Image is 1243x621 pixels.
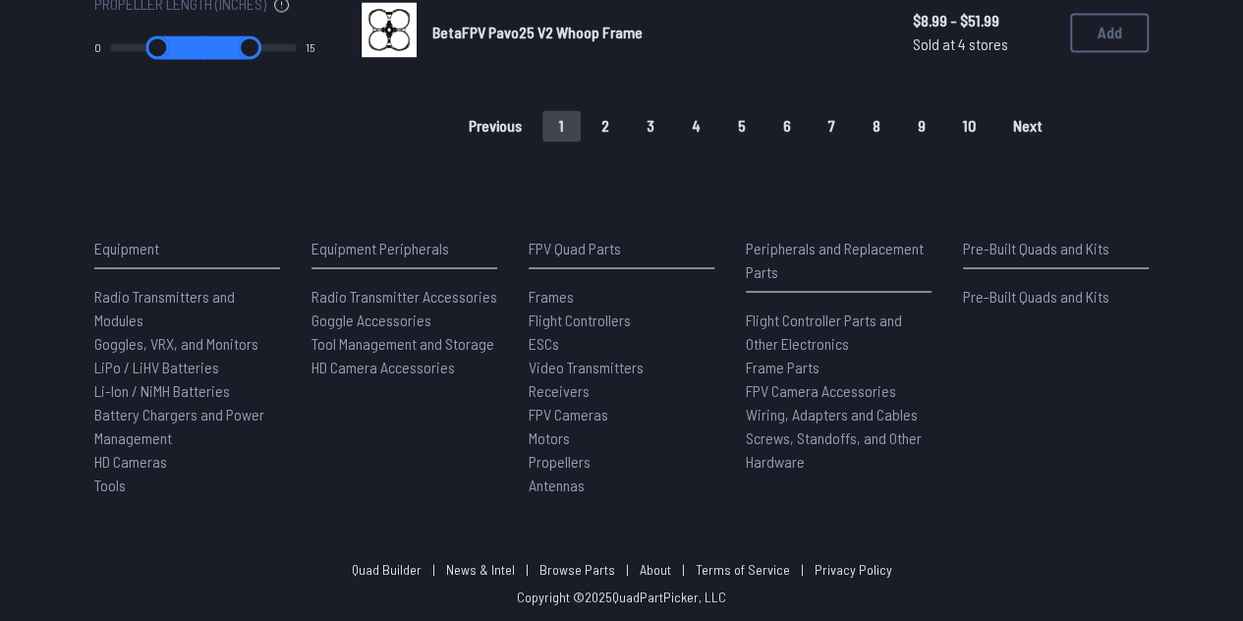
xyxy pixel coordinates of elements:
[640,560,671,577] a: About
[94,449,280,473] a: HD Cameras
[856,110,897,141] button: 8
[94,378,280,402] a: Li-Ion / NiMH Batteries
[311,355,497,378] a: HD Camera Accessories
[746,308,932,355] a: Flight Controller Parts and Other Electronics
[746,425,932,473] a: Screws, Standoffs, and Other Hardware
[529,449,714,473] a: Propellers
[913,9,1054,32] span: $8.99 - $51.99
[94,473,280,496] a: Tools
[94,286,235,328] span: Radio Transmitters and Modules
[311,310,431,328] span: Goggle Accessories
[362,2,417,63] a: image
[529,427,570,446] span: Motors
[529,331,714,355] a: ESCs
[766,110,808,141] button: 6
[94,236,280,259] p: Equipment
[539,560,615,577] a: Browse Parts
[1070,13,1149,52] button: Add
[529,402,714,425] a: FPV Cameras
[815,560,892,577] a: Privacy Policy
[529,308,714,331] a: Flight Controllers
[311,333,494,352] span: Tool Management and Storage
[901,110,942,141] button: 9
[311,284,497,308] a: Radio Transmitter Accessories
[94,355,280,378] a: LiPo / LiHV Batteries
[311,357,455,375] span: HD Camera Accessories
[94,402,280,449] a: Battery Chargers and Power Management
[746,402,932,425] a: Wiring, Adapters and Cables
[946,110,992,141] button: 10
[529,451,591,470] span: Propellers
[529,286,574,305] span: Frames
[94,39,101,55] output: 0
[746,427,922,470] span: Screws, Standoffs, and Other Hardware
[311,331,497,355] a: Tool Management and Storage
[996,110,1059,141] button: Next
[746,310,902,352] span: Flight Controller Parts and Other Electronics
[94,331,280,355] a: Goggles, VRX, and Monitors
[746,236,932,283] p: Peripherals and Replacement Parts
[529,378,714,402] a: Receivers
[721,110,763,141] button: 5
[529,236,714,259] p: FPV Quad Parts
[529,284,714,308] a: Frames
[746,404,918,423] span: Wiring, Adapters and Cables
[529,357,644,375] span: Video Transmitters
[352,560,422,577] a: Quad Builder
[529,355,714,378] a: Video Transmitters
[529,425,714,449] a: Motors
[362,2,417,57] img: image
[94,284,280,331] a: Radio Transmitters and Modules
[432,23,643,41] span: BetaFPV Pavo25 V2 Whoop Frame
[529,473,714,496] a: Antennas
[94,380,230,399] span: Li-Ion / NiMH Batteries
[812,110,852,141] button: 7
[446,560,515,577] a: News & Intel
[306,39,314,55] output: 15
[746,355,932,378] a: Frame Parts
[311,286,497,305] span: Radio Transmitter Accessories
[311,308,497,331] a: Goggle Accessories
[432,21,881,44] a: BetaFPV Pavo25 V2 Whoop Frame
[529,475,585,493] span: Antennas
[344,559,900,579] p: | | | | |
[94,451,167,470] span: HD Cameras
[585,110,626,141] button: 2
[746,378,932,402] a: FPV Camera Accessories
[746,380,896,399] span: FPV Camera Accessories
[696,560,790,577] a: Terms of Service
[1013,118,1043,134] span: Next
[913,32,1054,56] span: Sold at 4 stores
[963,236,1149,259] p: Pre-Built Quads and Kits
[963,284,1149,308] a: Pre-Built Quads and Kits
[529,380,590,399] span: Receivers
[94,357,219,375] span: LiPo / LiHV Batteries
[542,110,581,141] button: 1
[963,286,1109,305] span: Pre-Built Quads and Kits
[675,110,717,141] button: 4
[94,475,126,493] span: Tools
[94,404,264,446] span: Battery Chargers and Power Management
[311,236,497,259] p: Equipment Peripherals
[630,110,671,141] button: 3
[517,587,726,606] p: Copyright © 2025 QuadPartPicker, LLC
[529,310,631,328] span: Flight Controllers
[529,333,559,352] span: ESCs
[529,404,608,423] span: FPV Cameras
[94,333,258,352] span: Goggles, VRX, and Monitors
[746,357,819,375] span: Frame Parts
